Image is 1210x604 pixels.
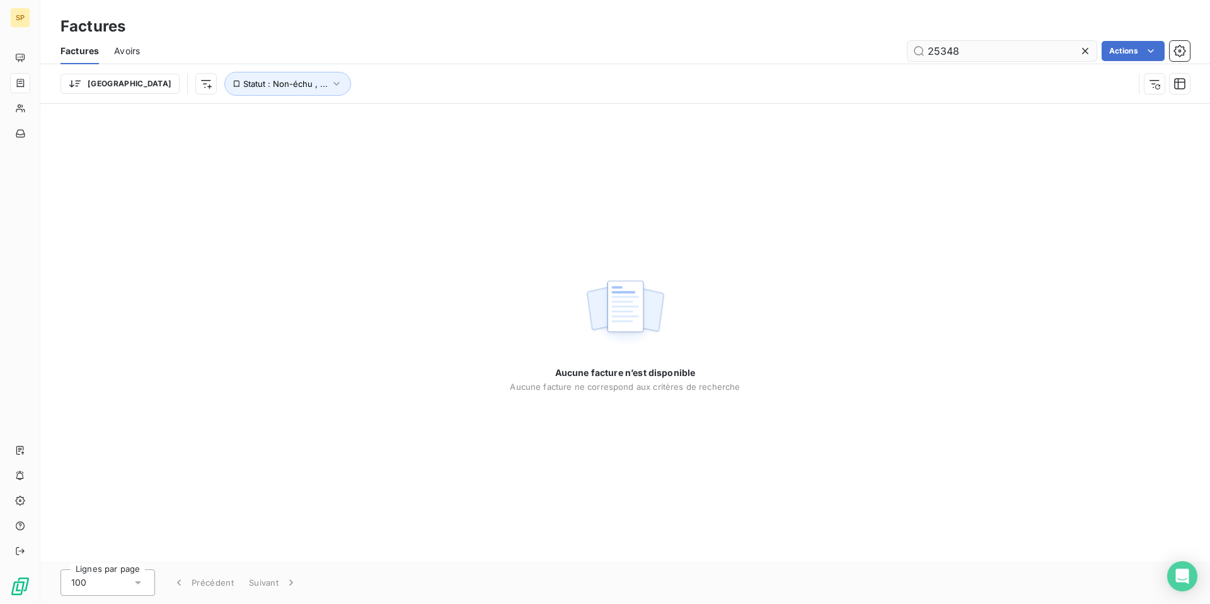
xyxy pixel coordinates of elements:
[243,79,328,89] span: Statut : Non-échu , ...
[1167,561,1197,591] div: Open Intercom Messenger
[10,576,30,596] img: Logo LeanPay
[585,273,665,351] img: empty state
[241,569,305,596] button: Suivant
[60,15,125,38] h3: Factures
[60,74,180,94] button: [GEOGRAPHIC_DATA]
[224,72,351,96] button: Statut : Non-échu , ...
[60,45,99,57] span: Factures
[10,8,30,28] div: SP
[1102,41,1165,61] button: Actions
[907,41,1097,61] input: Rechercher
[71,576,86,589] span: 100
[165,569,241,596] button: Précédent
[555,367,696,379] span: Aucune facture n’est disponible
[510,382,740,392] span: Aucune facture ne correspond aux critères de recherche
[114,45,140,57] span: Avoirs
